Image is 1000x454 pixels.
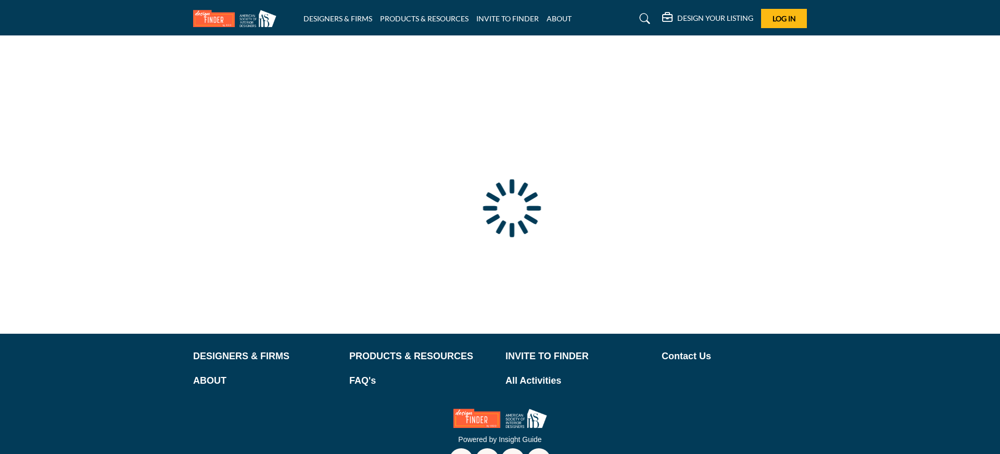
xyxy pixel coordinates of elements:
[453,409,547,428] img: No Site Logo
[662,349,807,363] a: Contact Us
[505,374,651,388] a: All Activities
[349,349,495,363] a: PRODUCTS & RESOURCES
[193,374,338,388] a: ABOUT
[761,9,807,28] button: Log In
[458,435,541,444] a: Powered by Insight Guide
[773,14,796,23] span: Log In
[193,10,282,27] img: Site Logo
[476,14,539,23] a: INVITE TO FINDER
[629,10,657,27] a: Search
[505,349,651,363] a: INVITE TO FINDER
[303,14,372,23] a: DESIGNERS & FIRMS
[547,14,572,23] a: ABOUT
[677,14,753,23] h5: DESIGN YOUR LISTING
[662,12,753,25] div: DESIGN YOUR LISTING
[349,374,495,388] a: FAQ's
[380,14,469,23] a: PRODUCTS & RESOURCES
[193,349,338,363] a: DESIGNERS & FIRMS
